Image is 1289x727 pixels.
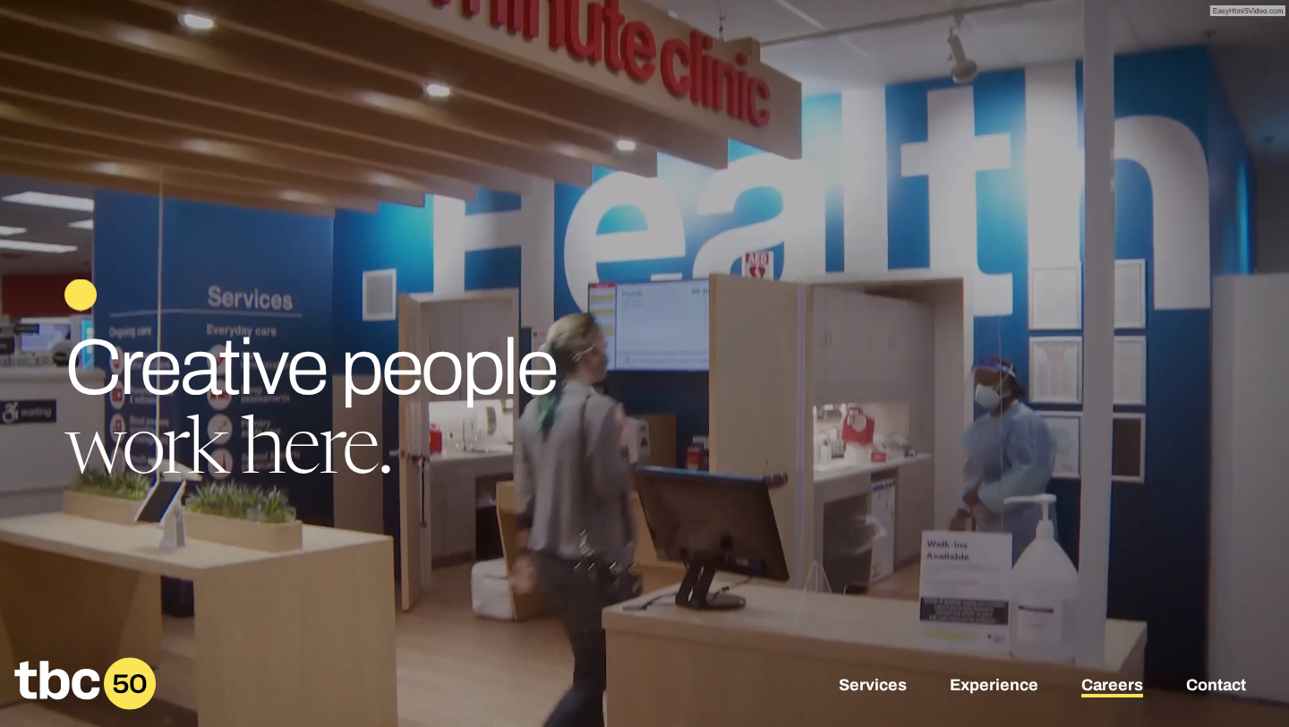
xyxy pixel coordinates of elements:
[950,676,1038,697] a: Experience
[64,324,556,409] span: Creative people
[1186,676,1246,697] a: Contact
[1081,676,1143,697] a: Careers
[64,414,391,492] span: work here.
[839,676,907,697] a: Services
[14,697,156,716] a: Home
